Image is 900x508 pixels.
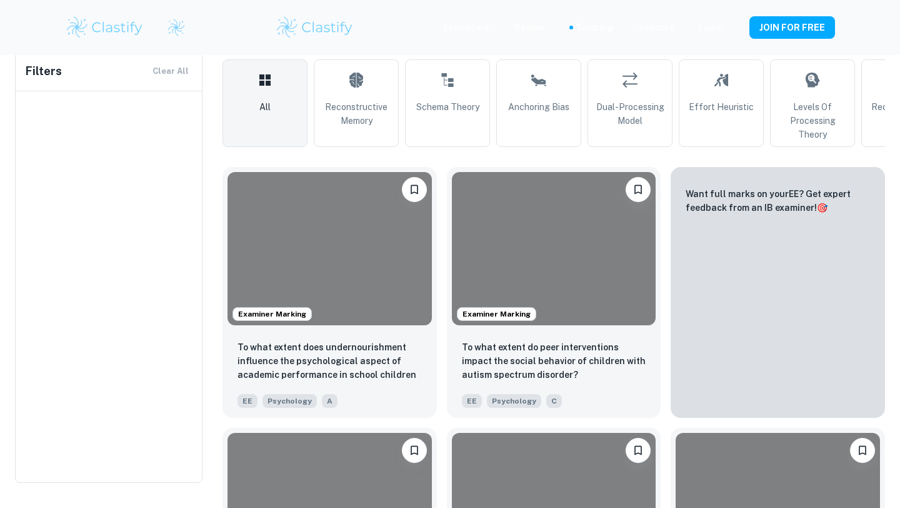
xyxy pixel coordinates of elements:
[626,438,651,463] button: Please log in to bookmark exemplars
[222,167,437,418] a: Examiner MarkingPlease log in to bookmark exemplarsTo what extent does undernourishment influence...
[639,21,674,34] a: Schools
[259,100,271,114] span: All
[402,177,427,202] button: Please log in to bookmark exemplars
[508,100,569,114] span: Anchoring Bias
[322,394,337,408] span: A
[776,100,849,141] span: Levels of Processing Theory
[26,63,62,80] h6: Filters
[416,100,479,114] span: Schema Theory
[689,100,754,114] span: Effort Heuristic
[237,340,422,383] p: To what extent does undernourishment influence the psychological aspect of academic performance i...
[447,167,661,418] a: Examiner MarkingPlease log in to bookmark exemplarsTo what extent do peer interventions impact th...
[733,24,739,31] button: Help and Feedback
[749,16,835,39] button: JOIN FOR FREE
[462,340,646,382] p: To what extent do peer interventions impact the social behavior of children with autism spectrum ...
[167,18,186,37] img: Clastify logo
[514,21,544,34] p: Review
[671,167,885,418] a: Want full marks on yourEE? Get expert feedback from an IB examiner!
[817,203,827,213] span: 🎯
[444,21,489,34] p: Exemplars
[850,438,875,463] button: Please log in to bookmark exemplars
[699,21,723,34] a: Login
[546,394,562,408] span: C
[319,100,393,128] span: Reconstructive Memory
[65,15,144,40] img: Clastify logo
[487,394,541,408] span: Psychology
[626,177,651,202] button: Please log in to bookmark exemplars
[159,18,186,37] a: Clastify logo
[462,394,482,408] span: EE
[457,308,536,320] span: Examiner Marking
[262,394,317,408] span: Psychology
[576,21,614,34] a: Tutoring
[686,187,870,215] p: Want full marks on your EE ? Get expert feedback from an IB examiner!
[402,438,427,463] button: Please log in to bookmark exemplars
[233,308,311,320] span: Examiner Marking
[593,100,667,128] span: Dual-Processing Model
[275,15,354,40] img: Clastify logo
[237,394,257,408] span: EE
